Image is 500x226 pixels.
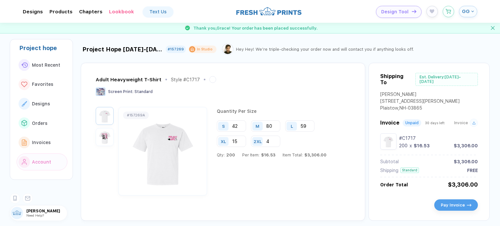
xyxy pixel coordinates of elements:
div: Plaistow , NH - 03865 [380,105,460,112]
div: LookbookToggle dropdown menu chapters [109,9,134,15]
div: Shipping To [380,73,410,86]
div: Per Item: [242,153,275,157]
img: b0c0440e-3062-44a3-9a99-15a03b880624_nt_back_1755618769498.jpg [97,130,112,144]
span: Need Help? [26,213,44,217]
div: ProductsToggle dropdown menu [49,9,73,15]
div: Standard [400,167,419,173]
img: b0c0440e-3062-44a3-9a99-15a03b880624_nt_front_1755618769496.jpg [120,113,205,189]
div: [PERSON_NAME] [380,92,460,99]
img: b0c0440e-3062-44a3-9a99-15a03b880624_nt_front_1755618769496.jpg [97,109,112,123]
div: # 157269A [127,113,145,117]
div: $3,306.00 [448,181,478,188]
div: S [222,124,225,128]
span: Orders [32,121,48,126]
span: Most Recent [32,62,60,68]
div: 200 [399,143,408,148]
span: $16.53 [259,153,275,157]
div: $16.53 [414,143,430,148]
span: Designs [32,101,50,106]
div: ChaptersToggle dropdown menu chapters [79,9,103,15]
div: Shipping [380,168,398,173]
span: Favorites [32,82,53,87]
span: Thank you, Grace ! Your order has been placed successfully. [193,26,318,31]
div: #157269 [168,47,184,51]
img: link to icon [21,62,28,68]
a: Text Us [143,7,173,17]
div: Project Hope [DATE]-[DATE] [82,46,163,53]
span: Design Tool [381,9,409,15]
span: Screen Print : [108,89,133,94]
div: Project hope [19,45,67,51]
div: $3,306.00 [454,159,478,164]
button: GG [459,6,477,17]
span: Pay Invoice [441,203,465,207]
div: Subtotal [380,159,399,164]
img: Screen Print [96,87,105,96]
div: Qty: [217,153,235,157]
img: link to icon [22,159,27,165]
span: Standard [134,89,153,94]
button: Pay Invoiceicon [434,199,478,211]
span: Invoices [32,140,51,145]
span: Account [32,159,51,165]
div: Lookbook [109,9,134,15]
button: link to iconInvoices [17,134,67,151]
div: Adult Heavyweight T-Shirt [96,77,161,83]
img: link to icon [21,120,27,126]
button: link to iconDesigns [17,95,67,112]
span: 200 [225,153,235,157]
div: In Studio [197,47,213,52]
div: [STREET_ADDRESS][PERSON_NAME] [380,99,460,105]
div: #C1717 [399,136,478,141]
div: x [409,143,412,148]
button: Design Toolicon [376,6,422,18]
button: link to iconMost Recent [17,57,67,73]
div: Style # C1717 [171,77,200,82]
div: L [291,124,293,128]
div: Quantity Per Size [217,109,349,120]
button: link to iconFavorites [17,76,67,93]
div: Hey Hey! We’re triple-checking your order now and will contact you if anything looks off. [236,47,414,52]
div: DesignsToggle dropdown menu [23,9,43,15]
div: XL [221,139,226,144]
div: Text Us [149,9,167,14]
span: Invoice [454,121,468,125]
img: logo [236,6,301,16]
div: $3,306.00 [454,143,478,148]
div: Order Total [380,182,408,187]
img: icon [412,10,416,13]
img: link to icon [22,140,27,146]
img: success gif [182,23,193,33]
img: b0c0440e-3062-44a3-9a99-15a03b880624_nt_front_1755618769496.jpg [382,135,395,148]
div: FREE [467,168,478,173]
span: [PERSON_NAME] [26,209,67,213]
span: $3,306.00 [303,153,326,157]
div: 2XL [254,139,262,144]
button: link to iconAccount [17,153,67,170]
div: Unpaid [405,121,419,125]
img: icon [467,204,471,206]
span: GG [462,8,470,14]
img: link to icon [21,82,27,87]
span: 30 days left [425,121,445,125]
span: Invoice [380,120,399,126]
button: link to iconOrders [17,115,67,132]
img: link to icon [21,101,27,106]
div: Est. Delivery: [DATE]–[DATE] [415,73,478,86]
img: user profile [11,207,23,219]
div: Item Total: [283,153,326,157]
div: M [256,124,259,128]
img: Tariq.png [223,45,232,54]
